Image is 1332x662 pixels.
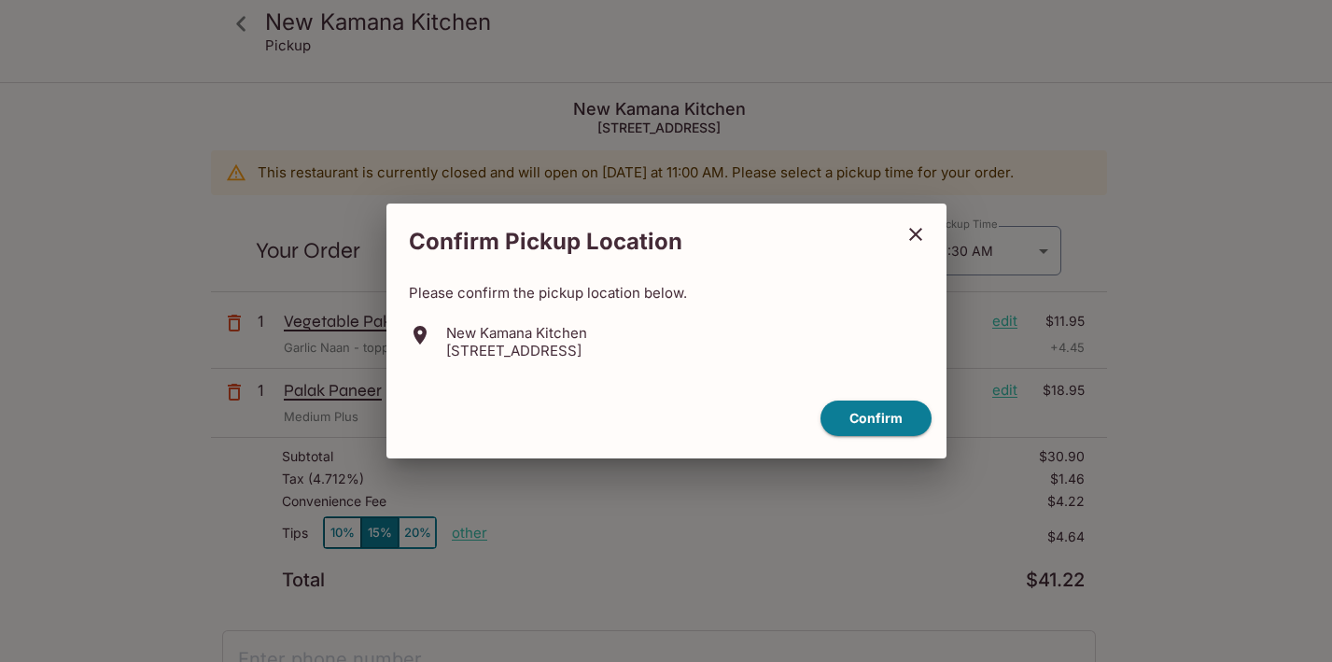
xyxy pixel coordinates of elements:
[386,218,892,265] h2: Confirm Pickup Location
[409,284,924,302] p: Please confirm the pickup location below.
[820,401,932,437] button: confirm
[892,211,939,258] button: close
[446,324,587,342] p: New Kamana Kitchen
[446,342,587,359] p: [STREET_ADDRESS]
